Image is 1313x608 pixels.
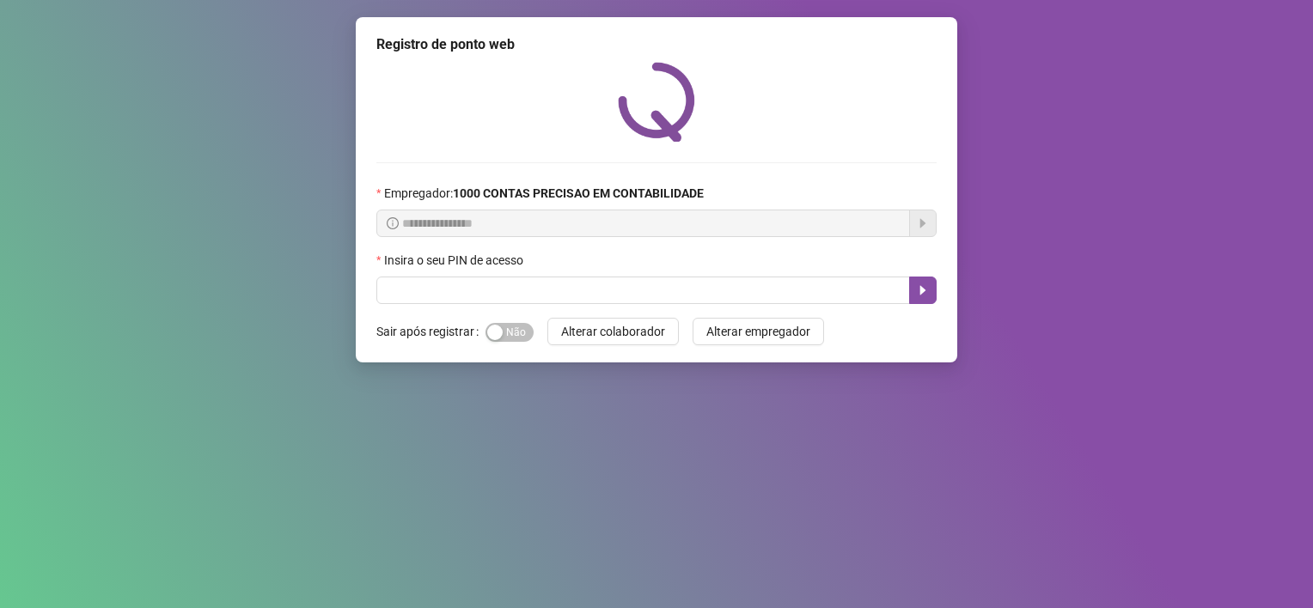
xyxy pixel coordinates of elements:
[376,251,534,270] label: Insira o seu PIN de acesso
[618,62,695,142] img: QRPoint
[453,186,704,200] strong: 1000 CONTAS PRECISAO EM CONTABILIDADE
[916,283,930,297] span: caret-right
[547,318,679,345] button: Alterar colaborador
[693,318,824,345] button: Alterar empregador
[376,318,486,345] label: Sair após registrar
[706,322,810,341] span: Alterar empregador
[561,322,665,341] span: Alterar colaborador
[376,34,937,55] div: Registro de ponto web
[384,184,704,203] span: Empregador :
[387,217,399,229] span: info-circle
